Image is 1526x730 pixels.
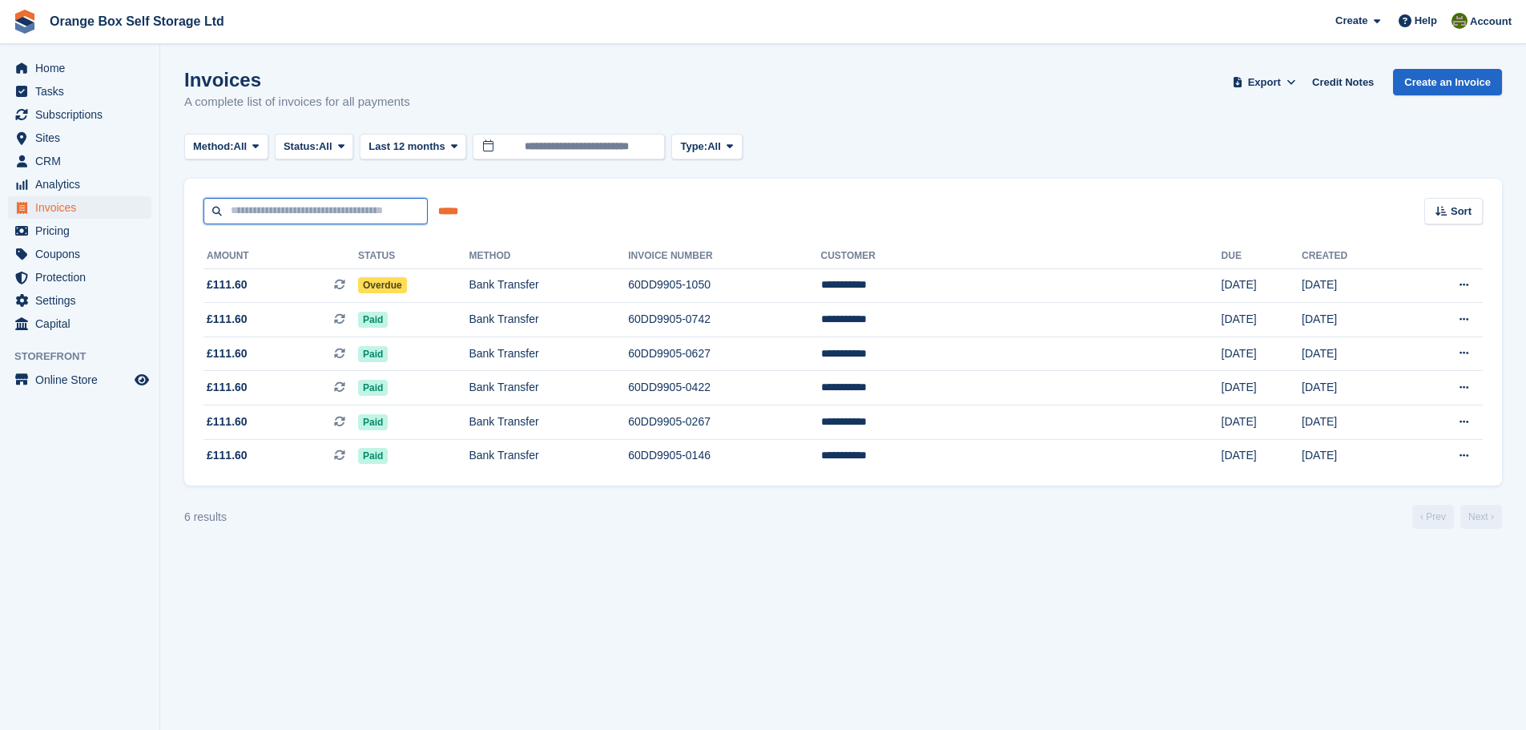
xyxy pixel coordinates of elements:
[1222,405,1303,440] td: [DATE]
[207,413,248,430] span: £111.60
[207,379,248,396] span: £111.60
[8,127,151,149] a: menu
[193,139,234,155] span: Method:
[628,337,820,371] td: 60DD9905-0627
[1306,69,1380,95] a: Credit Notes
[1412,505,1454,529] a: Previous
[207,447,248,464] span: £111.60
[35,266,131,288] span: Protection
[14,349,159,365] span: Storefront
[8,80,151,103] a: menu
[207,345,248,362] span: £111.60
[1229,69,1299,95] button: Export
[469,371,628,405] td: Bank Transfer
[358,380,388,396] span: Paid
[184,134,268,160] button: Method: All
[1222,371,1303,405] td: [DATE]
[13,10,37,34] img: stora-icon-8386f47178a22dfd0bd8f6a31ec36ba5ce8667c1dd55bd0f319d3a0aa187defe.svg
[628,303,820,337] td: 60DD9905-0742
[1222,244,1303,269] th: Due
[1222,337,1303,371] td: [DATE]
[358,414,388,430] span: Paid
[628,268,820,303] td: 60DD9905-1050
[628,405,820,440] td: 60DD9905-0267
[469,337,628,371] td: Bank Transfer
[35,220,131,242] span: Pricing
[35,103,131,126] span: Subscriptions
[1302,337,1406,371] td: [DATE]
[1393,69,1502,95] a: Create an Invoice
[469,244,628,269] th: Method
[8,220,151,242] a: menu
[1460,505,1502,529] a: Next
[360,134,466,160] button: Last 12 months
[8,103,151,126] a: menu
[8,369,151,391] a: menu
[628,439,820,473] td: 60DD9905-0146
[35,369,131,391] span: Online Store
[8,289,151,312] a: menu
[207,311,248,328] span: £111.60
[1222,439,1303,473] td: [DATE]
[35,289,131,312] span: Settings
[8,196,151,219] a: menu
[35,57,131,79] span: Home
[8,243,151,265] a: menu
[43,8,231,34] a: Orange Box Self Storage Ltd
[1222,303,1303,337] td: [DATE]
[1248,75,1281,91] span: Export
[358,448,388,464] span: Paid
[35,150,131,172] span: CRM
[1302,268,1406,303] td: [DATE]
[368,139,445,155] span: Last 12 months
[35,127,131,149] span: Sites
[35,196,131,219] span: Invoices
[8,173,151,196] a: menu
[821,244,1222,269] th: Customer
[628,371,820,405] td: 60DD9905-0422
[1335,13,1367,29] span: Create
[8,266,151,288] a: menu
[8,57,151,79] a: menu
[8,150,151,172] a: menu
[319,139,332,155] span: All
[1451,204,1472,220] span: Sort
[234,139,248,155] span: All
[35,243,131,265] span: Coupons
[35,80,131,103] span: Tasks
[1302,244,1406,269] th: Created
[35,173,131,196] span: Analytics
[284,139,319,155] span: Status:
[184,69,410,91] h1: Invoices
[1409,505,1505,529] nav: Page
[1470,14,1512,30] span: Account
[469,439,628,473] td: Bank Transfer
[275,134,353,160] button: Status: All
[469,303,628,337] td: Bank Transfer
[680,139,707,155] span: Type:
[1222,268,1303,303] td: [DATE]
[35,313,131,335] span: Capital
[184,93,410,111] p: A complete list of invoices for all payments
[469,405,628,440] td: Bank Transfer
[628,244,820,269] th: Invoice Number
[469,268,628,303] td: Bank Transfer
[1302,371,1406,405] td: [DATE]
[358,277,407,293] span: Overdue
[184,509,227,526] div: 6 results
[1302,405,1406,440] td: [DATE]
[707,139,721,155] span: All
[8,313,151,335] a: menu
[671,134,742,160] button: Type: All
[1302,439,1406,473] td: [DATE]
[358,244,469,269] th: Status
[358,312,388,328] span: Paid
[132,370,151,389] a: Preview store
[1302,303,1406,337] td: [DATE]
[203,244,358,269] th: Amount
[1452,13,1468,29] img: Pippa White
[1415,13,1437,29] span: Help
[207,276,248,293] span: £111.60
[358,346,388,362] span: Paid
